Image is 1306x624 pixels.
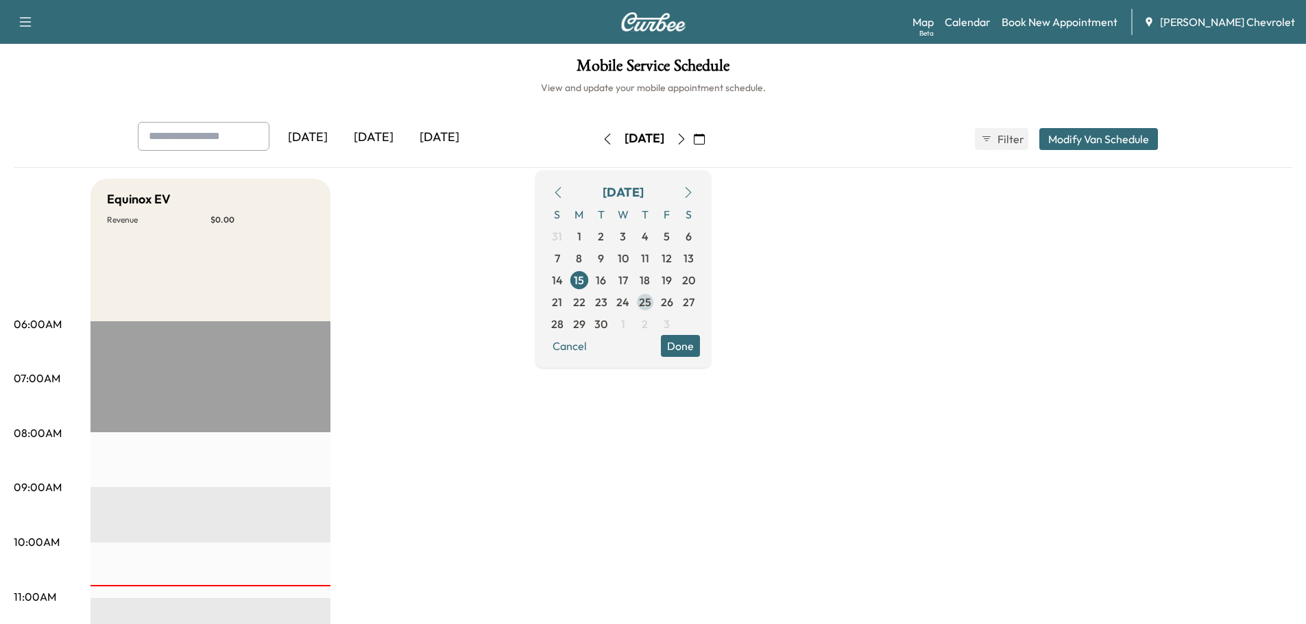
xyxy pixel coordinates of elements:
span: T [590,203,612,225]
h1: Mobile Service Schedule [14,58,1292,81]
span: 11 [641,250,649,266]
p: Revenue [107,214,210,225]
span: 27 [683,294,694,310]
a: Calendar [945,14,991,30]
p: 06:00AM [14,316,62,332]
span: 4 [642,228,649,245]
span: 15 [574,272,584,288]
span: 25 [639,294,651,310]
span: 30 [594,316,607,332]
a: MapBeta [912,14,934,30]
span: 7 [555,250,560,266]
span: S [546,203,568,225]
div: [DATE] [407,122,472,153]
span: T [634,203,656,225]
button: Filter [975,128,1028,150]
p: 10:00AM [14,534,60,550]
button: Cancel [546,335,593,357]
span: 31 [552,228,562,245]
span: 1 [577,228,581,245]
span: 8 [576,250,582,266]
p: 07:00AM [14,370,60,386]
span: 29 [573,316,585,332]
span: 13 [684,250,694,266]
span: 28 [551,316,564,332]
span: 17 [618,272,628,288]
span: 2 [598,228,604,245]
p: 11:00AM [14,588,56,605]
span: 9 [598,250,604,266]
span: 6 [686,228,692,245]
span: 16 [596,272,606,288]
span: 5 [664,228,670,245]
span: 1 [621,316,625,332]
div: [DATE] [603,183,644,202]
span: 12 [662,250,672,266]
img: Curbee Logo [620,12,686,32]
button: Modify Van Schedule [1039,128,1158,150]
span: 24 [616,294,629,310]
div: [DATE] [625,130,664,147]
span: 3 [664,316,670,332]
span: S [678,203,700,225]
button: Done [661,335,700,357]
span: 22 [573,294,585,310]
span: [PERSON_NAME] Chevrolet [1160,14,1295,30]
span: 23 [595,294,607,310]
a: Book New Appointment [1002,14,1117,30]
span: 20 [682,272,695,288]
span: F [656,203,678,225]
span: 18 [640,272,650,288]
span: W [612,203,634,225]
span: 10 [618,250,629,266]
div: [DATE] [341,122,407,153]
h6: View and update your mobile appointment schedule. [14,81,1292,95]
span: 21 [552,294,562,310]
span: 3 [620,228,626,245]
span: 26 [661,294,673,310]
p: $ 0.00 [210,214,314,225]
span: 19 [662,272,672,288]
p: 08:00AM [14,425,62,441]
span: 14 [552,272,563,288]
span: Filter [997,131,1022,147]
div: [DATE] [275,122,341,153]
p: 09:00AM [14,479,62,495]
h5: Equinox EV [107,190,171,209]
span: 2 [642,316,648,332]
div: Beta [919,28,934,38]
span: M [568,203,590,225]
